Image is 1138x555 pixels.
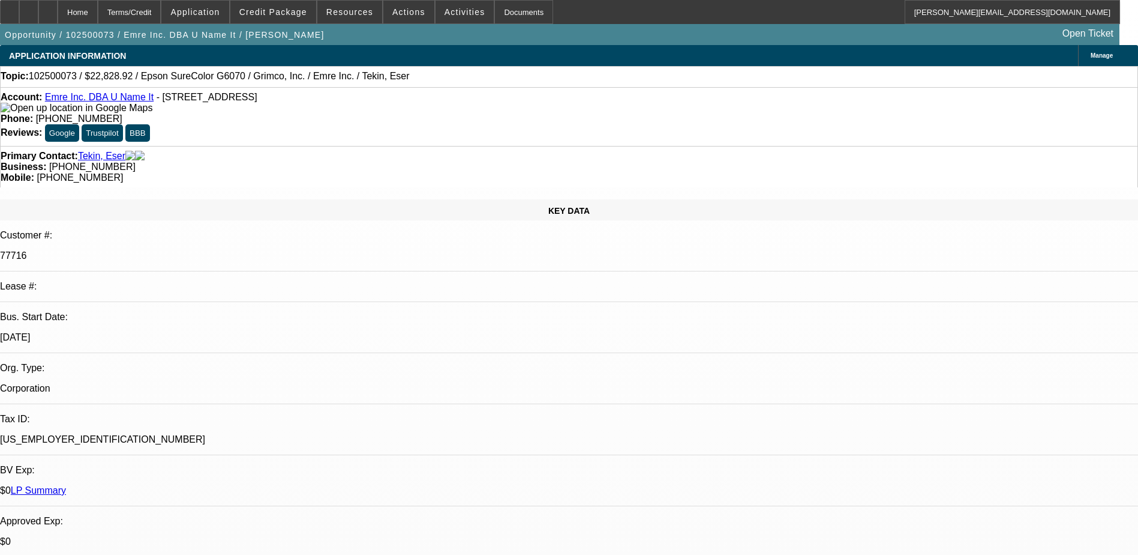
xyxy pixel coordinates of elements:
[383,1,434,23] button: Actions
[161,1,229,23] button: Application
[49,162,136,172] span: [PHONE_NUMBER]
[45,124,79,142] button: Google
[170,7,220,17] span: Application
[36,114,122,124] span: [PHONE_NUMBER]
[436,1,494,23] button: Activities
[1,172,34,183] strong: Mobile:
[326,7,373,17] span: Resources
[157,92,257,102] span: - [STREET_ADDRESS]
[548,206,590,216] span: KEY DATA
[125,151,135,162] img: facebook-icon.png
[78,151,125,162] a: Tekin, Eser
[1,162,46,172] strong: Business:
[9,51,126,61] span: APPLICATION INFORMATION
[317,1,382,23] button: Resources
[1,103,152,113] a: View Google Maps
[392,7,425,17] span: Actions
[1,103,152,114] img: Open up location in Google Maps
[45,92,154,102] a: Emre Inc. DBA U Name It
[11,485,66,496] a: LP Summary
[1,151,78,162] strong: Primary Contact:
[1,114,33,124] strong: Phone:
[1091,52,1113,59] span: Manage
[239,7,307,17] span: Credit Package
[82,124,122,142] button: Trustpilot
[1,127,42,138] strong: Reviews:
[445,7,485,17] span: Activities
[135,151,145,162] img: linkedin-icon.png
[37,172,123,183] span: [PHONE_NUMBER]
[5,30,325,40] span: Opportunity / 102500073 / Emre Inc. DBA U Name It / [PERSON_NAME]
[1058,23,1118,44] a: Open Ticket
[1,92,42,102] strong: Account:
[1,71,29,82] strong: Topic:
[230,1,316,23] button: Credit Package
[29,71,410,82] span: 102500073 / $22,828.92 / Epson SureColor G6070 / Grimco, Inc. / Emre Inc. / Tekin, Eser
[125,124,150,142] button: BBB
